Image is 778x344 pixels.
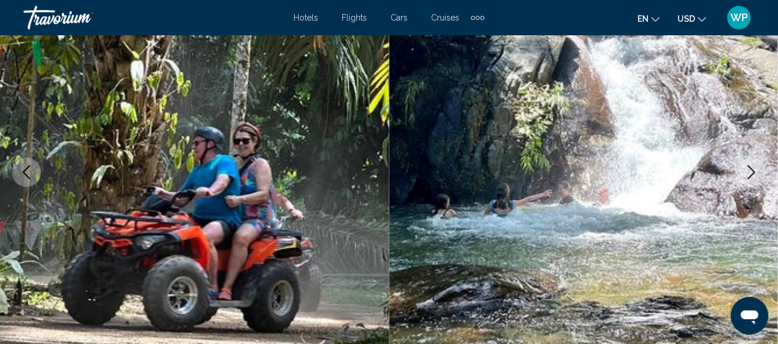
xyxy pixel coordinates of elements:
[730,12,748,24] span: WP
[724,5,754,30] button: User Menu
[293,13,318,22] a: Hotels
[731,297,769,335] iframe: Button to launch messaging window
[12,158,41,187] button: Previous image
[677,14,695,24] span: USD
[737,158,766,187] button: Next image
[677,10,706,27] button: Change currency
[24,6,282,29] a: Travorium
[342,13,367,22] a: Flights
[471,8,485,27] button: Extra navigation items
[637,10,660,27] button: Change language
[637,14,649,24] span: en
[431,13,459,22] a: Cruises
[390,13,408,22] a: Cars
